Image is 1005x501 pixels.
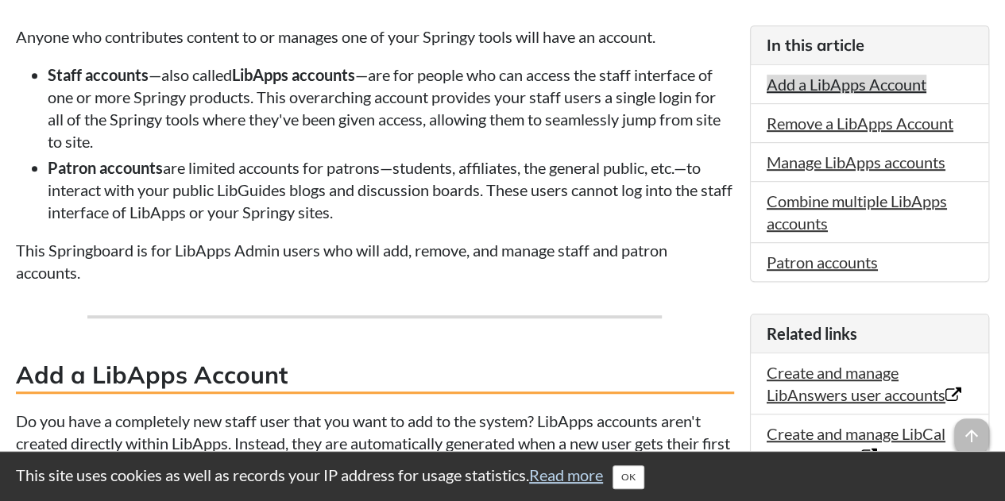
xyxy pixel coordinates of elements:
a: Create and manage LibAnswers user accounts [767,363,961,404]
p: Anyone who contributes content to or manages one of your Springy tools will have an account. [16,25,734,48]
strong: Staff accounts [48,65,149,84]
span: arrow_upward [954,418,989,453]
button: Close [613,465,644,489]
a: Add a LibApps Account [767,75,926,94]
strong: LibApps accounts [232,65,355,84]
h3: In this article [767,34,972,56]
li: are limited accounts for patrons—students, affiliates, the general public, etc.—to interact with ... [48,156,734,223]
span: Related links [767,324,857,343]
h3: Add a LibApps Account [16,358,734,394]
a: Patron accounts [767,252,878,272]
strong: Patron accounts [48,158,163,177]
a: Remove a LibApps Account [767,114,953,133]
a: Manage LibApps accounts [767,152,945,171]
li: —also called —are for people who can access the staff interface of one or more Springy products. ... [48,64,734,152]
a: arrow_upward [954,420,989,439]
a: Create and manage LibCal user accounts [767,424,945,465]
a: Combine multiple LibApps accounts [767,191,947,233]
p: This Springboard is for LibApps Admin users who will add, remove, and manage staff and patron acc... [16,239,734,283]
a: Read more [529,465,603,484]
